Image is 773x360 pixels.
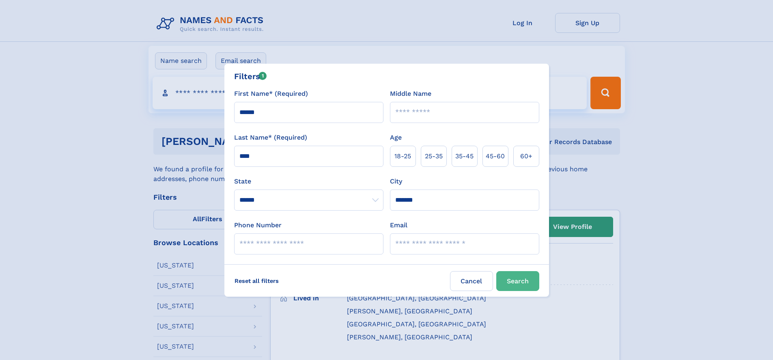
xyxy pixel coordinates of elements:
div: Filters [234,70,267,82]
span: 35‑45 [455,151,474,161]
label: Email [390,220,407,230]
label: State [234,177,383,186]
span: 60+ [520,151,532,161]
span: 45‑60 [486,151,505,161]
label: Last Name* (Required) [234,133,307,142]
button: Search [496,271,539,291]
label: Phone Number [234,220,282,230]
label: City [390,177,402,186]
span: 18‑25 [394,151,411,161]
label: Age [390,133,402,142]
label: Middle Name [390,89,431,99]
label: Cancel [450,271,493,291]
label: Reset all filters [229,271,284,291]
span: 25‑35 [425,151,443,161]
label: First Name* (Required) [234,89,308,99]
